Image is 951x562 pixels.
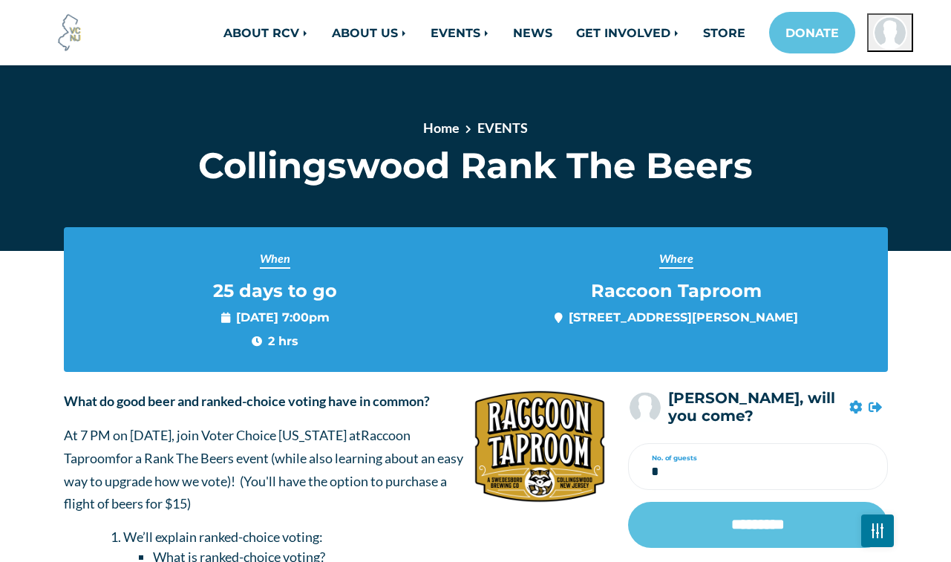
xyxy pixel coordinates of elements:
[64,393,430,409] strong: What do good beer and ranked-choice voting have in common?
[212,18,320,48] a: ABOUT RCV
[691,18,757,48] a: STORE
[213,281,337,302] span: 25 days to go
[221,308,330,326] span: [DATE] 7:00pm
[769,12,855,53] a: DONATE
[64,227,888,372] section: Event info
[419,18,501,48] a: EVENTS
[867,13,913,52] button: Open profile menu for Philip Welsh
[169,144,782,187] h1: Collingswood Rank The Beers
[423,120,460,136] a: Home
[628,391,662,425] img: Philip Welsh
[170,12,913,53] nav: Main navigation
[474,390,606,503] img: silologo1.png
[564,18,691,48] a: GET INVOLVED
[64,427,411,466] span: Raccoon Taproom
[64,473,447,512] span: ou'll have the option to purchase a flight of beers for $15)
[260,249,290,269] span: When
[873,16,907,50] img: Philip Welsh
[591,281,762,302] span: Raccoon Taproom
[64,424,606,514] p: At 7 PM on [DATE], join Voter Choice [US_STATE] at for a Rank The Beers event (while also learnin...
[569,310,798,324] a: [STREET_ADDRESS][PERSON_NAME]
[872,527,883,534] img: Fader
[659,249,693,269] span: Where
[222,118,728,144] nav: breadcrumb
[501,18,564,48] a: NEWS
[50,13,90,53] img: Voter Choice NJ
[668,390,843,425] h5: [PERSON_NAME], will you come?
[252,332,298,350] span: 2 hrs
[320,18,419,48] a: ABOUT US
[477,120,528,136] a: EVENTS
